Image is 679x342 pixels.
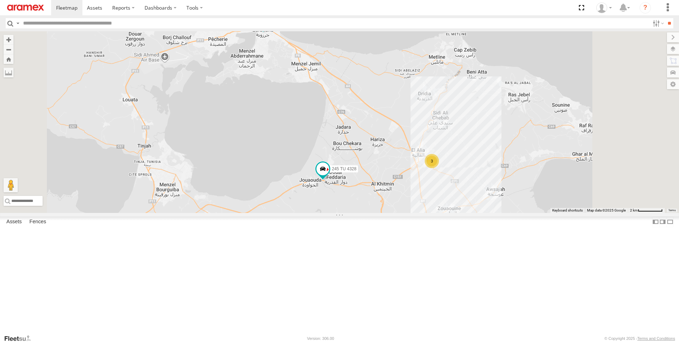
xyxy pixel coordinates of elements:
[4,54,13,64] button: Zoom Home
[594,2,614,13] div: MohamedHaythem Bouchagfa
[637,336,675,341] a: Terms and Conditions
[3,217,25,227] label: Assets
[552,208,583,213] button: Keyboard shortcuts
[667,217,674,227] label: Hide Summary Table
[652,217,659,227] label: Dock Summary Table to the Left
[604,336,675,341] div: © Copyright 2025 -
[650,18,665,28] label: Search Filter Options
[640,2,651,14] i: ?
[659,217,666,227] label: Dock Summary Table to the Right
[26,217,50,227] label: Fences
[668,209,676,212] a: Terms (opens in new tab)
[587,208,626,212] span: Map data ©2025 Google
[7,5,44,11] img: aramex-logo.svg
[4,35,13,44] button: Zoom in
[628,208,665,213] button: Map Scale: 2 km per 66 pixels
[307,336,334,341] div: Version: 306.00
[630,208,638,212] span: 2 km
[15,18,21,28] label: Search Query
[425,154,439,168] div: 3
[4,68,13,78] label: Measure
[667,79,679,89] label: Map Settings
[4,335,37,342] a: Visit our Website
[332,166,357,171] span: 245 TU 4328
[4,178,18,192] button: Drag Pegman onto the map to open Street View
[4,44,13,54] button: Zoom out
